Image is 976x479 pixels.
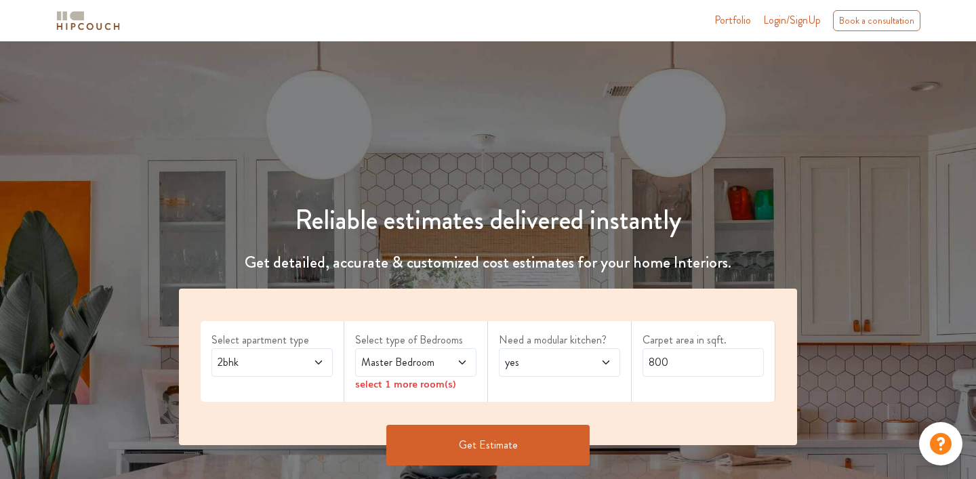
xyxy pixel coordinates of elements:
[355,377,476,391] div: select 1 more room(s)
[171,204,805,236] h1: Reliable estimates delivered instantly
[355,332,476,348] label: Select type of Bedrooms
[714,12,751,28] a: Portfolio
[359,354,441,371] span: Master Bedroom
[499,332,620,348] label: Need a modular kitchen?
[643,332,764,348] label: Carpet area in sqft.
[215,354,297,371] span: 2bhk
[211,332,333,348] label: Select apartment type
[54,9,122,33] img: logo-horizontal.svg
[386,425,590,465] button: Get Estimate
[171,253,805,272] h4: Get detailed, accurate & customized cost estimates for your home Interiors.
[54,5,122,36] span: logo-horizontal.svg
[643,348,764,377] input: Enter area sqft
[763,12,821,28] span: Login/SignUp
[833,10,920,31] div: Book a consultation
[502,354,584,371] span: yes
